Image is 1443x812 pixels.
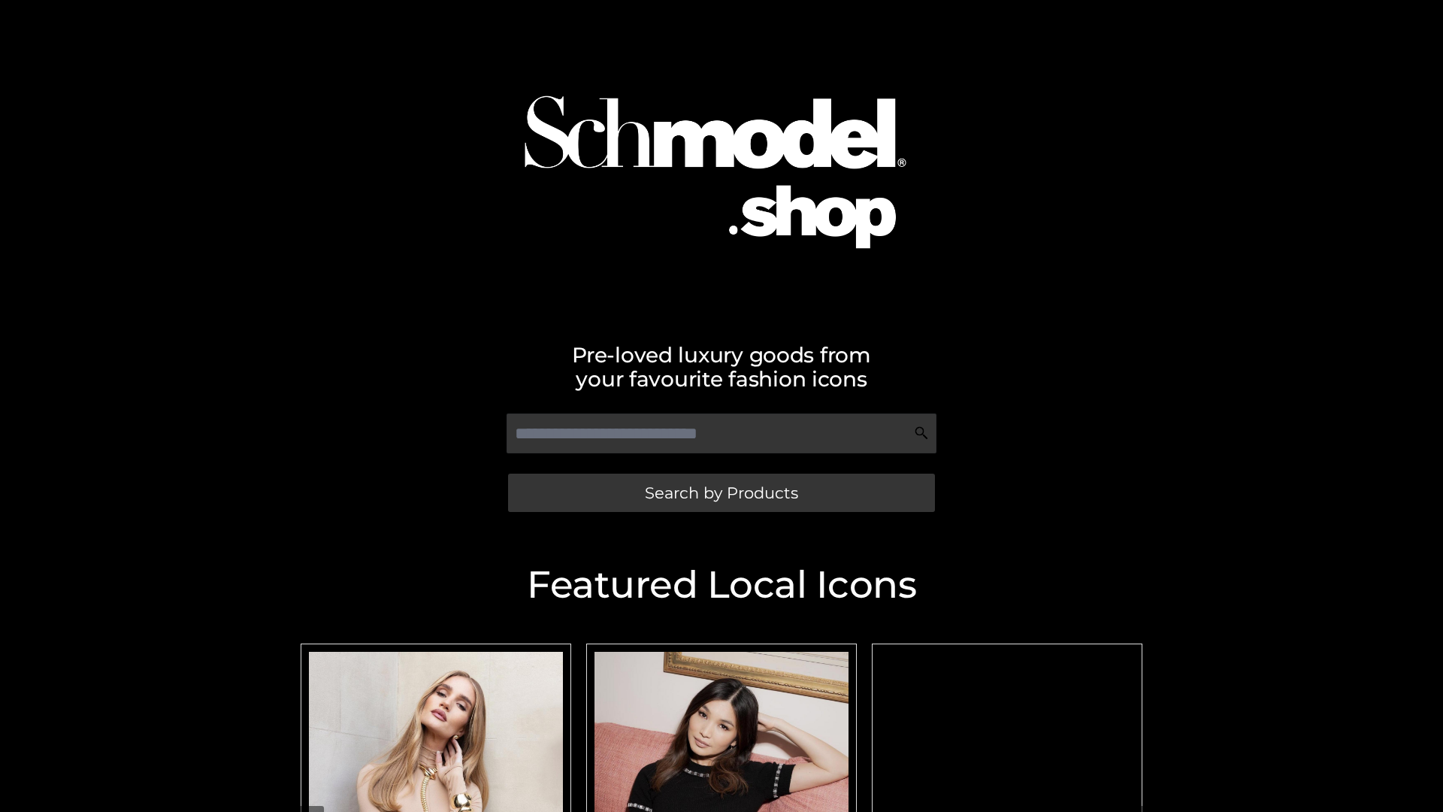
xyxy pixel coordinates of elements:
[293,566,1150,604] h2: Featured Local Icons​
[914,426,929,441] img: Search Icon
[508,474,935,512] a: Search by Products
[293,343,1150,391] h2: Pre-loved luxury goods from your favourite fashion icons
[645,485,798,501] span: Search by Products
